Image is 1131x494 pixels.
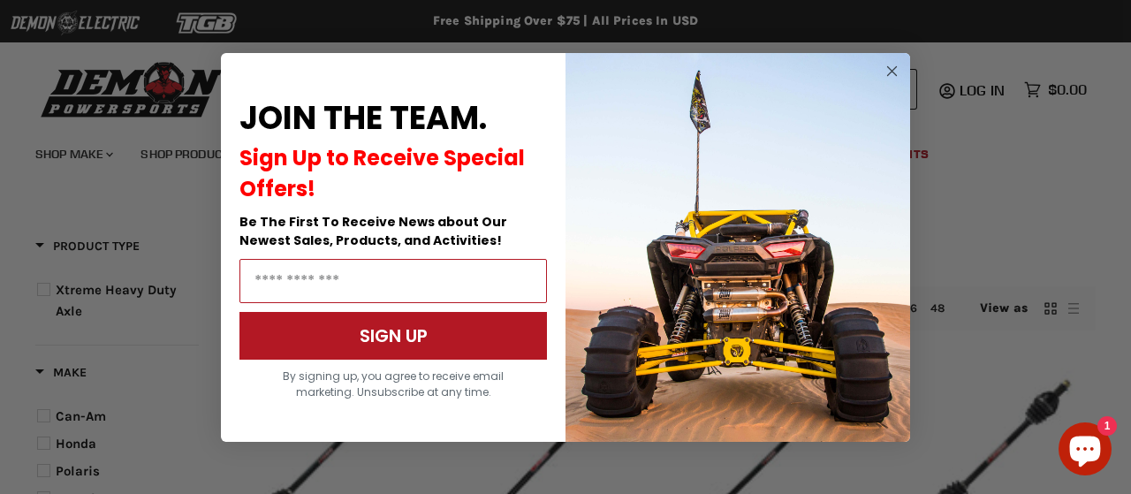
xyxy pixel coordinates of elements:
img: a9095488-b6e7-41ba-879d-588abfab540b.jpeg [565,53,910,442]
span: JOIN THE TEAM. [239,95,487,141]
button: Close dialog [881,60,903,82]
span: Be The First To Receive News about Our Newest Sales, Products, and Activities! [239,213,507,249]
span: By signing up, you agree to receive email marketing. Unsubscribe at any time. [283,369,504,399]
inbox-online-store-chat: Shopify online store chat [1053,422,1117,480]
input: Email Address [239,259,547,303]
span: Sign Up to Receive Special Offers! [239,143,525,203]
button: SIGN UP [239,312,547,360]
